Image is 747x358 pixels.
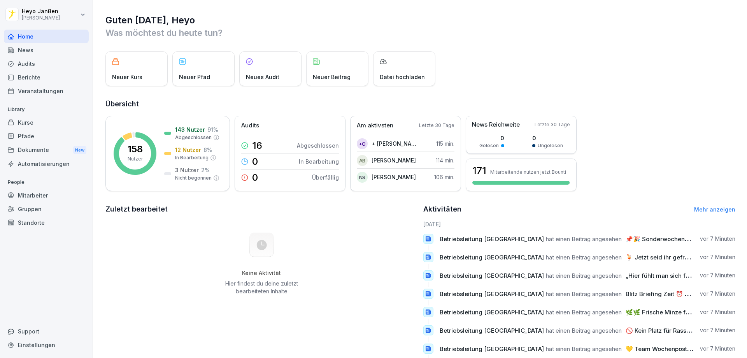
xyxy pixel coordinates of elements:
[4,57,89,71] a: Audits
[4,30,89,43] a: Home
[546,254,622,261] span: hat einen Beitrag angesehen
[700,235,735,243] p: vor 7 Minuten
[179,73,210,81] p: Neuer Pfad
[440,327,544,334] span: Betriebsleitung [GEOGRAPHIC_DATA]
[700,253,735,261] p: vor 7 Minuten
[241,121,259,130] p: Audits
[546,235,622,243] span: hat einen Beitrag angesehen
[312,173,339,182] p: Überfällig
[4,157,89,171] a: Automatisierungen
[4,129,89,143] a: Pfade
[479,142,499,149] p: Gelesen
[4,189,89,202] a: Mitarbeiter
[313,73,351,81] p: Neuer Beitrag
[4,216,89,229] a: Standorte
[128,145,143,154] p: 158
[357,121,393,130] p: Am aktivsten
[105,26,735,39] p: Was möchtest du heute tun?
[4,84,89,98] a: Veranstaltungen
[694,206,735,213] a: Mehr anzeigen
[22,8,60,15] p: Heyo Janßen
[440,309,544,316] span: Betriebsleitung [GEOGRAPHIC_DATA]
[532,134,563,142] p: 0
[4,202,89,216] a: Gruppen
[222,280,301,295] p: Hier findest du deine zuletzt bearbeiteten Inhalte
[479,134,504,142] p: 0
[22,15,60,21] p: [PERSON_NAME]
[112,73,142,81] p: Neuer Kurs
[436,156,454,164] p: 114 min.
[175,175,212,182] p: Nicht begonnen
[4,43,89,57] a: News
[423,204,461,215] h2: Aktivitäten
[252,173,258,182] p: 0
[546,345,622,353] span: hat einen Beitrag angesehen
[246,73,279,81] p: Neues Audit
[472,164,486,177] h3: 171
[105,99,735,109] h2: Übersicht
[4,338,89,352] a: Einstellungen
[380,73,425,81] p: Datei hochladen
[203,146,212,154] p: 8 %
[4,176,89,189] p: People
[105,14,735,26] h1: Guten [DATE], Heyo
[4,324,89,338] div: Support
[700,290,735,298] p: vor 7 Minuten
[440,272,544,279] span: Betriebsleitung [GEOGRAPHIC_DATA]
[538,142,563,149] p: Ungelesen
[436,139,454,148] p: 115 min.
[175,146,201,154] p: 12 Nutzer
[472,120,520,129] p: News Reichweite
[700,345,735,353] p: vor 7 Minuten
[419,122,454,129] p: Letzte 30 Tage
[4,103,89,116] p: Library
[372,139,416,148] p: + [PERSON_NAME] [PERSON_NAME]
[423,220,736,228] h6: [DATE]
[546,309,622,316] span: hat einen Beitrag angesehen
[201,166,210,174] p: 2 %
[4,143,89,157] a: DokumenteNew
[357,172,368,183] div: NS
[440,254,544,261] span: Betriebsleitung [GEOGRAPHIC_DATA]
[297,141,339,150] p: Abgeschlossen
[105,204,418,215] h2: Zuletzt bearbeitet
[546,290,622,298] span: hat einen Beitrag angesehen
[222,270,301,277] h5: Keine Aktivität
[700,326,735,334] p: vor 7 Minuten
[299,157,339,166] p: In Bearbeitung
[128,155,143,162] p: Nutzer
[4,116,89,129] a: Kurse
[4,71,89,84] a: Berichte
[440,235,544,243] span: Betriebsleitung [GEOGRAPHIC_DATA]
[175,134,212,141] p: Abgeschlossen
[372,156,416,164] p: [PERSON_NAME]
[700,308,735,316] p: vor 7 Minuten
[700,272,735,279] p: vor 7 Minuten
[440,345,544,353] span: Betriebsleitung [GEOGRAPHIC_DATA]
[434,173,454,181] p: 106 min.
[546,272,622,279] span: hat einen Beitrag angesehen
[357,138,368,149] div: +O
[490,169,566,175] p: Mitarbeitende nutzen jetzt Bounti
[175,154,209,161] p: In Bearbeitung
[207,125,218,134] p: 91 %
[252,141,262,150] p: 16
[73,146,86,155] div: New
[4,143,89,157] div: Dokumente
[372,173,416,181] p: [PERSON_NAME]
[252,157,258,166] p: 0
[546,327,622,334] span: hat einen Beitrag angesehen
[440,290,544,298] span: Betriebsleitung [GEOGRAPHIC_DATA]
